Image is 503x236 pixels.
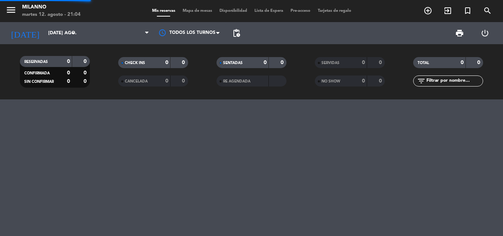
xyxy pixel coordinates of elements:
[232,29,241,38] span: pending_actions
[379,60,383,65] strong: 0
[24,80,54,84] span: SIN CONFIRMAR
[84,59,88,64] strong: 0
[67,70,70,75] strong: 0
[443,6,452,15] i: exit_to_app
[125,80,148,83] span: CANCELADA
[461,60,464,65] strong: 0
[165,60,168,65] strong: 0
[148,9,179,13] span: Mis reservas
[182,60,186,65] strong: 0
[182,78,186,84] strong: 0
[22,11,81,18] div: martes 12. agosto - 21:04
[321,80,340,83] span: NO SHOW
[251,9,287,13] span: Lista de Espera
[84,79,88,84] strong: 0
[223,80,250,83] span: RE AGENDADA
[481,29,489,38] i: power_settings_new
[24,60,48,64] span: RESERVADAS
[281,60,285,65] strong: 0
[67,79,70,84] strong: 0
[418,61,429,65] span: TOTAL
[455,29,464,38] span: print
[67,59,70,64] strong: 0
[24,71,50,75] span: CONFIRMADA
[287,9,314,13] span: Pre-acceso
[321,61,340,65] span: SERVIDAS
[68,29,77,38] i: arrow_drop_down
[216,9,251,13] span: Disponibilidad
[84,70,88,75] strong: 0
[423,6,432,15] i: add_circle_outline
[477,60,482,65] strong: 0
[314,9,355,13] span: Tarjetas de regalo
[483,6,492,15] i: search
[223,61,243,65] span: SENTADAS
[362,60,365,65] strong: 0
[6,4,17,18] button: menu
[165,78,168,84] strong: 0
[472,22,497,44] div: LOG OUT
[6,4,17,15] i: menu
[125,61,145,65] span: CHECK INS
[264,60,267,65] strong: 0
[179,9,216,13] span: Mapa de mesas
[6,25,45,41] i: [DATE]
[417,77,426,85] i: filter_list
[426,77,483,85] input: Filtrar por nombre...
[379,78,383,84] strong: 0
[22,4,81,11] div: Milanno
[463,6,472,15] i: turned_in_not
[362,78,365,84] strong: 0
